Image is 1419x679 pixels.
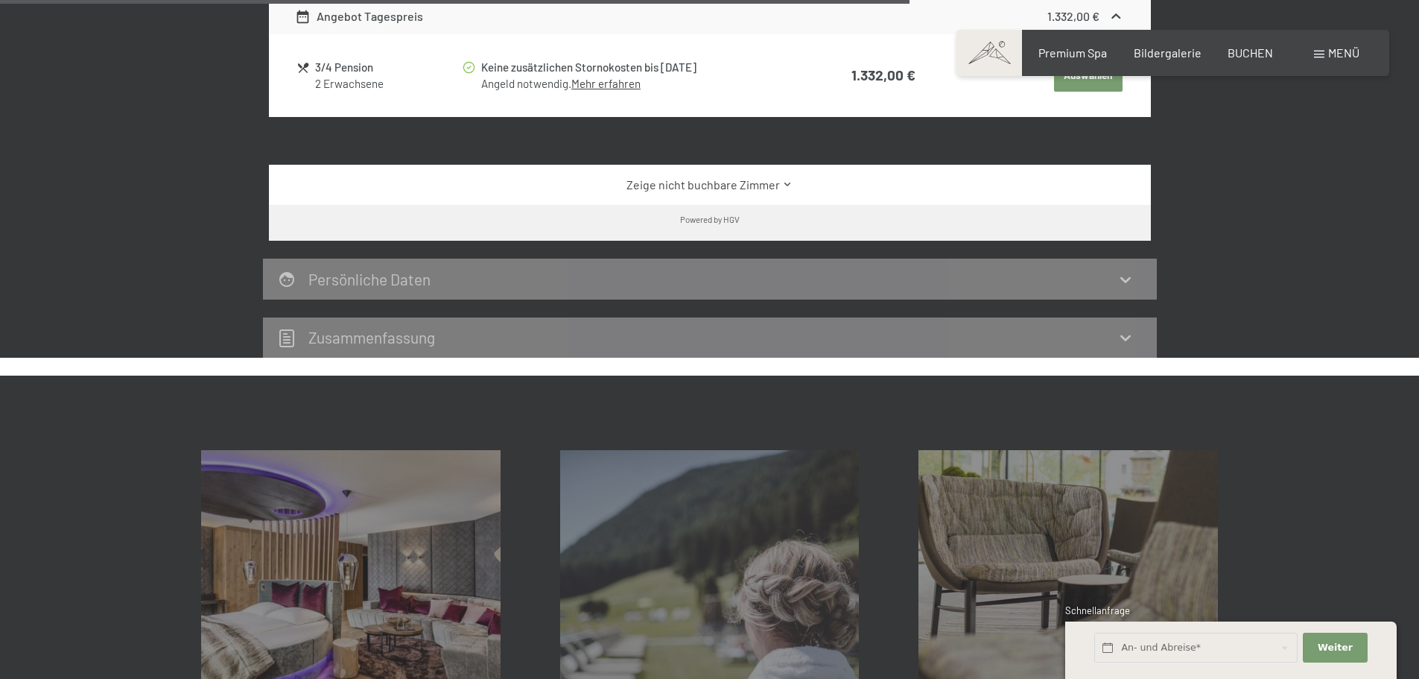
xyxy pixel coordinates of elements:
h2: Zusammen­fassung [308,328,435,347]
button: Weiter [1303,633,1367,663]
h2: Persönliche Daten [308,270,431,288]
a: Zeige nicht buchbare Zimmer [295,177,1124,193]
strong: 1.332,00 € [1047,9,1099,23]
div: Angebot Tagespreis [295,7,423,25]
span: Weiter [1318,641,1353,654]
div: Keine zusätzlichen Stornokosten bis [DATE] [481,59,791,76]
a: BUCHEN [1228,45,1273,60]
a: Mehr erfahren [571,77,641,90]
strong: 1.332,00 € [851,66,915,83]
div: Powered by HGV [680,213,740,225]
a: Premium Spa [1038,45,1107,60]
div: 3/4 Pension [315,59,460,76]
div: Angeld notwendig. [481,76,791,92]
a: Bildergalerie [1134,45,1201,60]
span: Menü [1328,45,1359,60]
div: 2 Erwachsene [315,76,460,92]
span: Schnellanfrage [1065,604,1130,616]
